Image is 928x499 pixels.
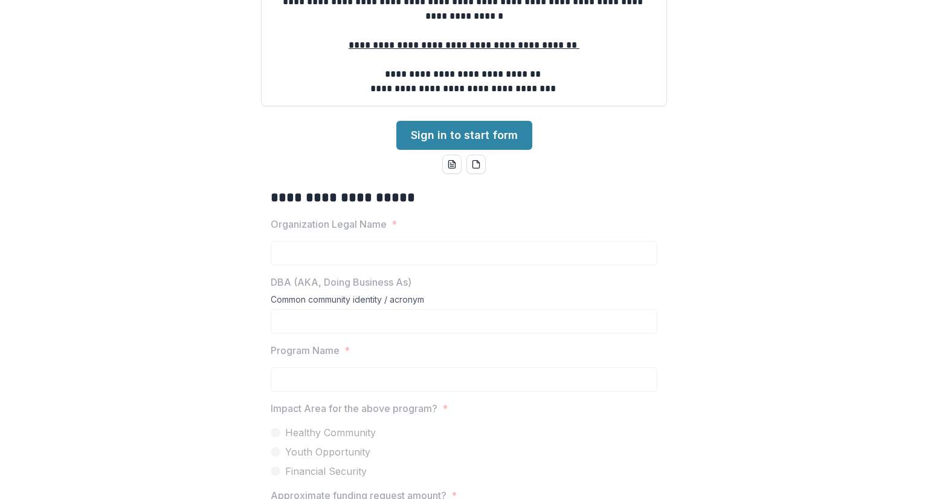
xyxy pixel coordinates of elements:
p: Impact Area for the above program? [271,401,437,416]
p: Organization Legal Name [271,217,387,231]
button: pdf-download [466,155,486,174]
p: Program Name [271,343,340,358]
div: Common community identity / acronym [271,294,657,309]
span: Healthy Community [285,425,376,440]
p: DBA (AKA, Doing Business As) [271,275,411,289]
button: word-download [442,155,462,174]
a: Sign in to start form [396,121,532,150]
span: Youth Opportunity [285,445,370,459]
span: Financial Security [285,464,367,478]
